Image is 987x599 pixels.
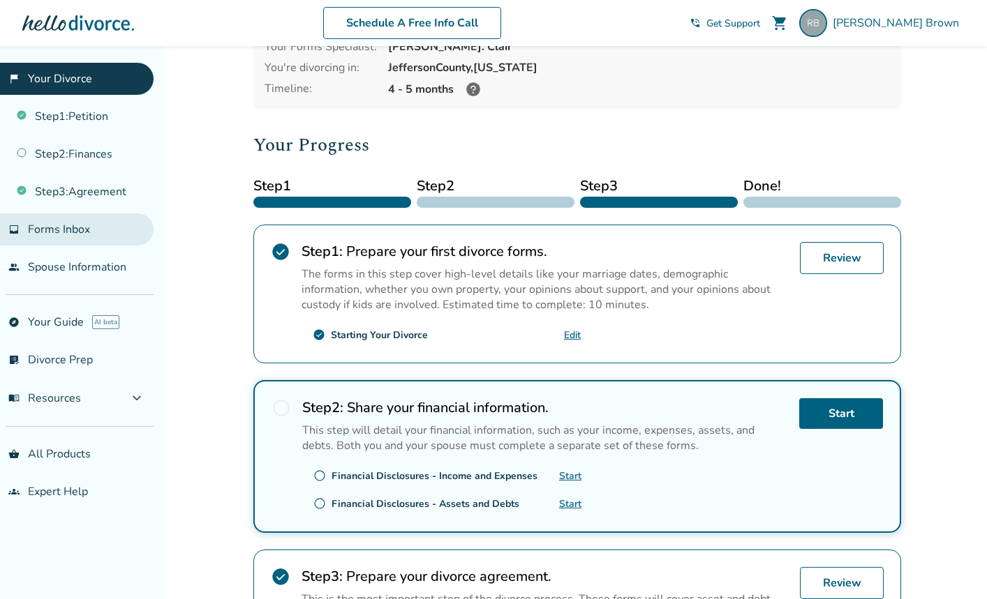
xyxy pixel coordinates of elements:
span: expand_more [128,390,145,407]
div: You're divorcing in: [265,60,377,75]
span: check_circle [313,328,325,341]
span: groups [8,486,20,497]
span: check_circle [271,567,290,586]
a: Review [800,242,884,274]
strong: Step 3 : [302,567,343,586]
span: Step 1 [253,176,411,197]
span: explore [8,317,20,328]
span: Step 3 [580,176,738,197]
p: The forms in this step cover high-level details like your marriage dates, demographic information... [302,266,789,312]
span: radio_button_unchecked [313,469,326,482]
span: Done! [743,176,901,197]
div: Financial Disclosures - Assets and Debts [332,497,519,510]
div: Timeline: [265,81,377,98]
a: phone_in_talkGet Support [690,17,760,30]
span: Step 2 [417,176,574,197]
div: Jefferson County, [US_STATE] [388,60,890,75]
span: [PERSON_NAME] Brown [833,15,965,31]
span: flag_2 [8,73,20,84]
span: list_alt_check [8,354,20,365]
span: phone_in_talk [690,17,701,29]
h2: Share your financial information. [302,398,788,417]
span: Get Support [706,17,760,30]
h2: Prepare your first divorce forms. [302,242,789,261]
span: inbox [8,224,20,235]
span: Forms Inbox [28,222,90,237]
a: Start [799,398,883,429]
iframe: Chat Widget [917,532,987,599]
span: AI beta [92,315,119,329]
h2: Prepare your divorce agreement. [302,567,789,586]
span: radio_button_unchecked [272,398,291,418]
div: Financial Disclosures - Income and Expenses [332,469,537,483]
div: 4 - 5 months [388,81,890,98]
h2: Your Progress [253,131,901,159]
span: shopping_basket [8,448,20,460]
strong: Step 1 : [302,242,343,261]
a: Schedule A Free Info Call [323,7,501,39]
span: menu_book [8,393,20,404]
a: Start [559,497,581,510]
span: check_circle [271,242,290,261]
a: Review [800,567,884,599]
span: people [8,261,20,273]
p: This step will detail your financial information, such as your income, expenses, assets, and debt... [302,423,788,453]
span: Resources [8,391,81,406]
img: goyanks787@aol.com [799,9,827,37]
a: Start [559,469,581,483]
span: radio_button_unchecked [313,497,326,510]
strong: Step 2 : [302,398,343,417]
div: Starting Your Divorce [331,328,428,342]
span: shopping_cart [771,15,788,31]
a: Edit [564,328,581,342]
